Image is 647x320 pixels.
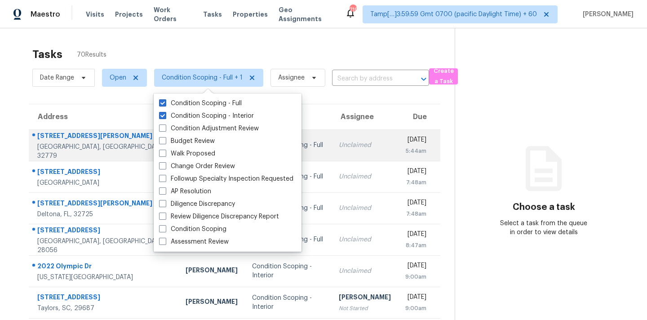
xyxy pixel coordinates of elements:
[186,266,238,277] div: [PERSON_NAME]
[405,261,426,272] div: [DATE]
[579,10,634,19] span: [PERSON_NAME]
[405,293,426,304] div: [DATE]
[29,104,178,129] th: Address
[37,131,171,142] div: [STREET_ADDRESS][PERSON_NAME]
[159,174,293,183] label: Followup Specialty Inspection Requested
[513,203,575,212] h3: Choose a task
[252,262,324,280] div: Condition Scoping - Interior
[37,262,171,273] div: 2022 Olympic Dr
[405,209,426,218] div: 7:48am
[162,73,243,82] span: Condition Scoping - Full + 1
[159,124,259,133] label: Condition Adjustment Review
[233,10,268,19] span: Properties
[37,304,171,313] div: Taylors, SC, 29687
[405,167,426,178] div: [DATE]
[417,73,430,85] button: Open
[159,99,242,108] label: Condition Scoping - Full
[31,10,60,19] span: Maestro
[434,66,453,87] span: Create a Task
[339,141,391,150] div: Unclaimed
[159,212,279,221] label: Review Diligence Discrepancy Report
[86,10,104,19] span: Visits
[339,304,391,313] div: Not Started
[37,178,171,187] div: [GEOGRAPHIC_DATA]
[429,68,458,84] button: Create a Task
[405,198,426,209] div: [DATE]
[186,297,238,308] div: [PERSON_NAME]
[77,50,106,59] span: 70 Results
[332,104,398,129] th: Assignee
[278,73,305,82] span: Assignee
[32,50,62,59] h2: Tasks
[37,273,171,282] div: [US_STATE][GEOGRAPHIC_DATA]
[37,142,171,160] div: [GEOGRAPHIC_DATA], [GEOGRAPHIC_DATA], 32779
[332,72,404,86] input: Search by address
[339,293,391,304] div: [PERSON_NAME]
[40,73,74,82] span: Date Range
[154,5,192,23] span: Work Orders
[37,237,171,255] div: [GEOGRAPHIC_DATA], [GEOGRAPHIC_DATA], 28056
[159,162,235,171] label: Change Order Review
[279,5,334,23] span: Geo Assignments
[405,272,426,281] div: 9:00am
[37,293,171,304] div: [STREET_ADDRESS]
[339,267,391,276] div: Unclaimed
[37,210,171,219] div: Deltona, FL, 32725
[159,200,235,209] label: Diligence Discrepancy
[405,178,426,187] div: 7:48am
[110,73,126,82] span: Open
[115,10,143,19] span: Projects
[159,111,254,120] label: Condition Scoping - Interior
[370,10,537,19] span: Tamp[…]3:59:59 Gmt 0700 (pacific Daylight Time) + 60
[159,225,226,234] label: Condition Scoping
[500,219,589,237] div: Select a task from the queue in order to view details
[339,235,391,244] div: Unclaimed
[159,187,211,196] label: AP Resolution
[405,230,426,241] div: [DATE]
[350,5,356,14] div: 719
[159,237,229,246] label: Assessment Review
[37,199,171,210] div: [STREET_ADDRESS][PERSON_NAME]
[159,149,215,158] label: Walk Proposed
[398,104,440,129] th: Due
[37,167,171,178] div: [STREET_ADDRESS]
[405,135,426,147] div: [DATE]
[159,137,215,146] label: Budget Review
[37,226,171,237] div: [STREET_ADDRESS]
[252,293,324,311] div: Condition Scoping - Interior
[339,172,391,181] div: Unclaimed
[339,204,391,213] div: Unclaimed
[405,147,426,156] div: 5:44am
[203,11,222,18] span: Tasks
[405,241,426,250] div: 8:47am
[405,304,426,313] div: 9:00am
